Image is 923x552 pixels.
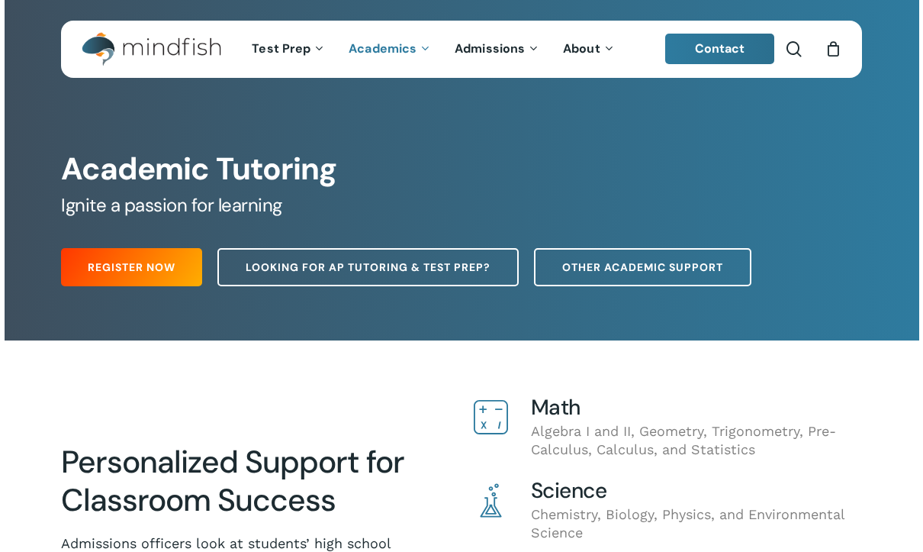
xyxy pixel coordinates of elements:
nav: Main Menu [240,21,626,78]
h2: Personalized Support for Classroom Success [61,444,413,519]
a: Admissions [443,43,552,56]
a: Other Academic Support [534,248,751,286]
a: About [552,43,627,56]
div: Chemistry, Biology, Physics, and Environmental Science [531,479,882,542]
a: Academics [337,43,443,56]
div: Algebra I and II, Geometry, Trigonometry, Pre-Calculus, Calculus, and Statistics [531,396,882,459]
span: Looking for AP Tutoring & Test Prep? [246,260,490,275]
a: Register Now [61,248,202,286]
a: Contact [665,34,775,64]
span: Test Prep [252,40,310,56]
h4: Science [531,479,882,502]
h5: Ignite a passion for learning [61,193,862,218]
header: Main Menu [61,21,862,78]
a: Cart [825,40,841,57]
a: Test Prep [240,43,337,56]
span: About [563,40,600,56]
span: Admissions [455,40,525,56]
span: Contact [695,40,745,56]
span: Other Academic Support [562,260,723,275]
a: Looking for AP Tutoring & Test Prep? [217,248,519,286]
h4: Math [531,396,882,419]
h1: Academic Tutoring [61,151,862,188]
span: Register Now [88,260,175,275]
span: Academics [349,40,416,56]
